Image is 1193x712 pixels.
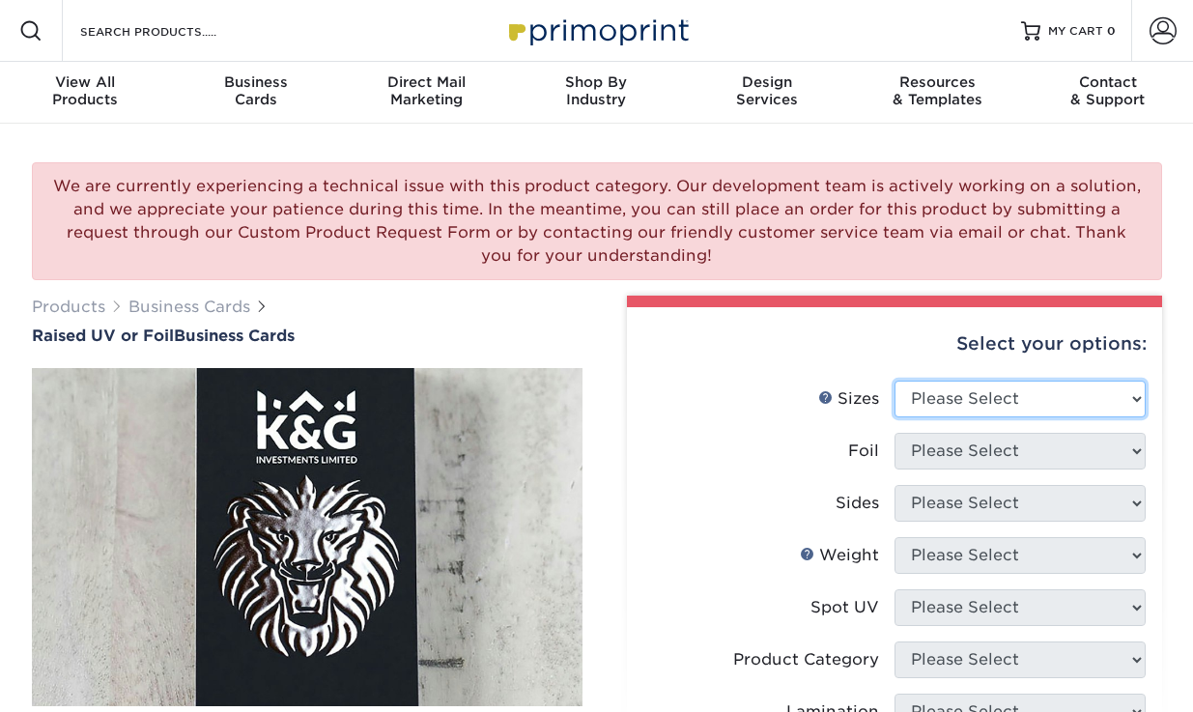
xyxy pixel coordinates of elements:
div: Foil [848,440,879,463]
span: Contact [1023,73,1193,91]
span: Shop By [511,73,681,91]
div: & Support [1023,73,1193,108]
span: Direct Mail [341,73,511,91]
a: Direct MailMarketing [341,62,511,124]
div: Weight [800,544,879,567]
div: Sides [836,492,879,515]
input: SEARCH PRODUCTS..... [78,19,267,43]
a: Business Cards [128,298,250,316]
a: Resources& Templates [852,62,1022,124]
img: Primoprint [500,10,694,51]
a: Shop ByIndustry [511,62,681,124]
span: Business [170,73,340,91]
div: Product Category [733,648,879,671]
div: Industry [511,73,681,108]
div: Sizes [818,387,879,411]
a: Products [32,298,105,316]
span: Resources [852,73,1022,91]
div: Cards [170,73,340,108]
div: Services [682,73,852,108]
a: DesignServices [682,62,852,124]
a: Raised UV or FoilBusiness Cards [32,327,582,345]
div: & Templates [852,73,1022,108]
div: Select your options: [642,307,1147,381]
span: 0 [1107,24,1116,38]
span: Design [682,73,852,91]
h1: Business Cards [32,327,582,345]
div: We are currently experiencing a technical issue with this product category. Our development team ... [32,162,1162,280]
span: Raised UV or Foil [32,327,174,345]
div: Marketing [341,73,511,108]
a: BusinessCards [170,62,340,124]
span: MY CART [1048,23,1103,40]
div: Spot UV [810,596,879,619]
a: Contact& Support [1023,62,1193,124]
